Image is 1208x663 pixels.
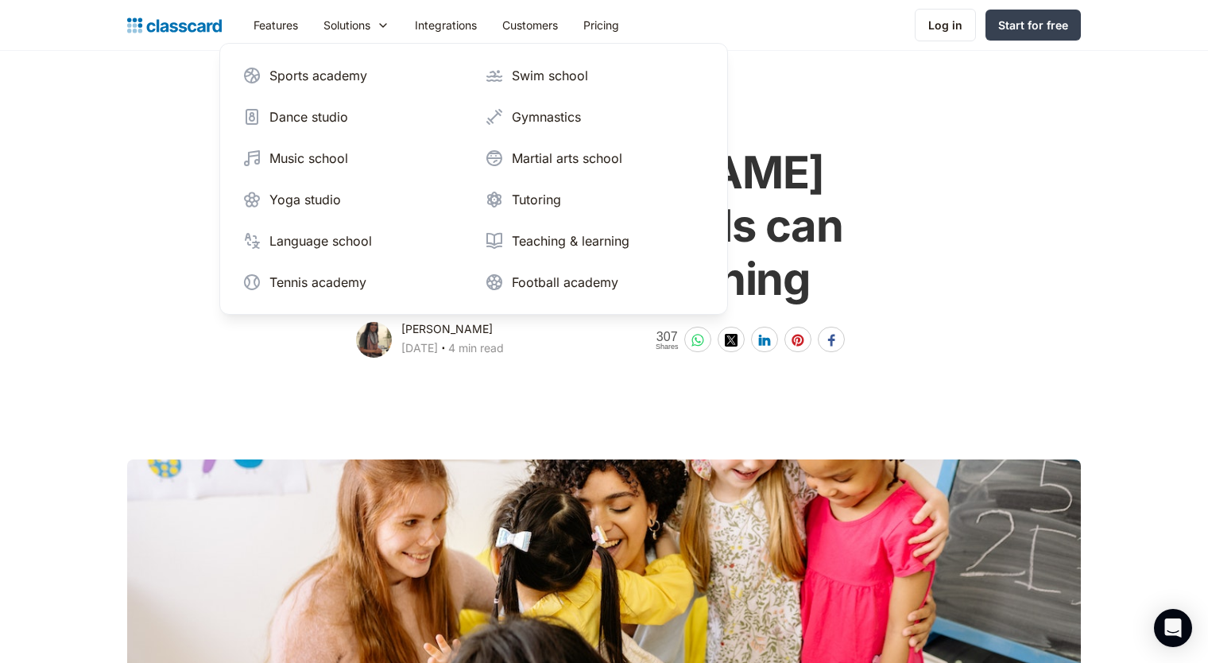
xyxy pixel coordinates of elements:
a: Gymnastics [478,101,711,133]
span: Shares [656,343,679,351]
div: Martial arts school [512,149,622,168]
a: Log in [915,9,976,41]
div: Language school [269,231,372,250]
div: Music school [269,149,348,168]
a: Customers [490,7,571,43]
img: twitter-white sharing button [725,334,738,347]
a: Swim school [478,60,711,91]
div: ‧ [438,339,448,361]
div: Sports academy [269,66,367,85]
div: Teaching & learning [512,231,629,250]
div: Start for free [998,17,1068,33]
a: Language school [236,225,469,257]
img: facebook-white sharing button [825,334,838,347]
div: Football academy [512,273,618,292]
div: [DATE] [401,339,438,358]
a: Sports academy [236,60,469,91]
span: 307 [656,330,679,343]
a: Music school [236,142,469,174]
a: Teaching & learning [478,225,711,257]
div: Swim school [512,66,588,85]
a: Yoga studio [236,184,469,215]
div: Solutions [323,17,370,33]
a: Martial arts school [478,142,711,174]
div: Solutions [311,7,402,43]
a: Tennis academy [236,266,469,298]
div: Tutoring [512,190,561,209]
a: Pricing [571,7,632,43]
div: Dance studio [269,107,348,126]
a: Football academy [478,266,711,298]
img: whatsapp-white sharing button [691,334,704,347]
a: Start for free [985,10,1081,41]
div: Tennis academy [269,273,366,292]
a: home [127,14,222,37]
a: Integrations [402,7,490,43]
div: Open Intercom Messenger [1154,609,1192,647]
div: 4 min read [448,339,504,358]
a: Dance studio [236,101,469,133]
div: Gymnastics [512,107,581,126]
a: Tutoring [478,184,711,215]
div: Log in [928,17,962,33]
a: Features [241,7,311,43]
div: Yoga studio [269,190,341,209]
nav: Solutions [219,43,728,315]
img: linkedin-white sharing button [758,334,771,347]
img: pinterest-white sharing button [792,334,804,347]
div: [PERSON_NAME] [401,320,493,339]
